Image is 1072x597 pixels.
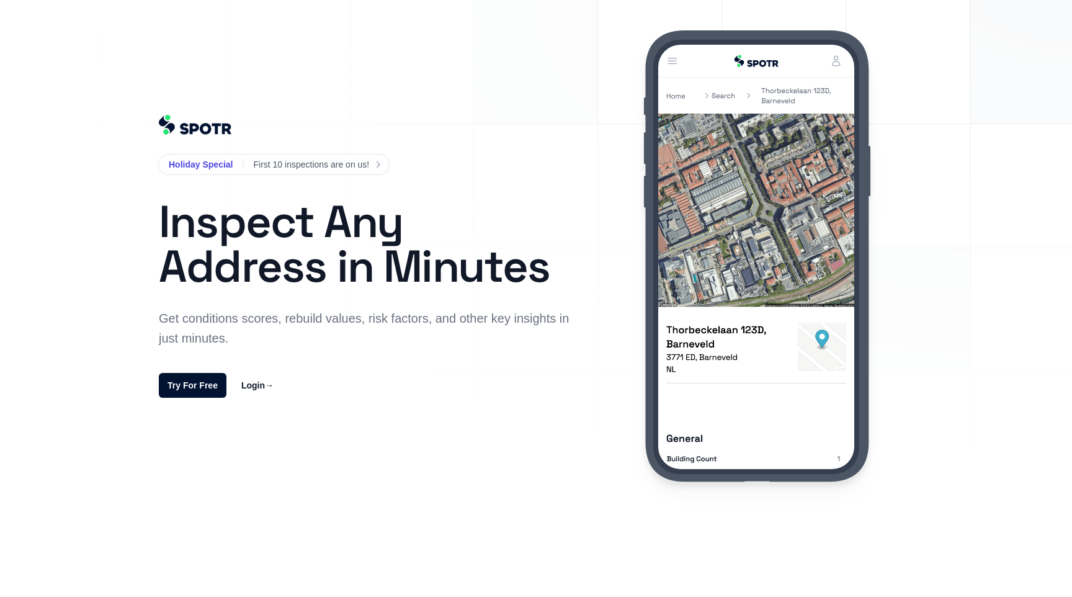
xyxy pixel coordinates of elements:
p: Get conditions scores, rebuild values, risk factors, and other key insights in just minutes. [159,308,576,348]
a: Login [241,378,274,393]
h1: Inspect Any Address in Minutes [159,199,576,289]
a: First 10 inspections are on us! [253,157,379,172]
a: Try For Free [159,373,226,398]
span: → [265,380,274,390]
img: 61ea7a264e0cbe10e6ec0ef6_%402Spotr%20Logo_Navy%20Blue%20-%20Emerald.png [159,115,231,135]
